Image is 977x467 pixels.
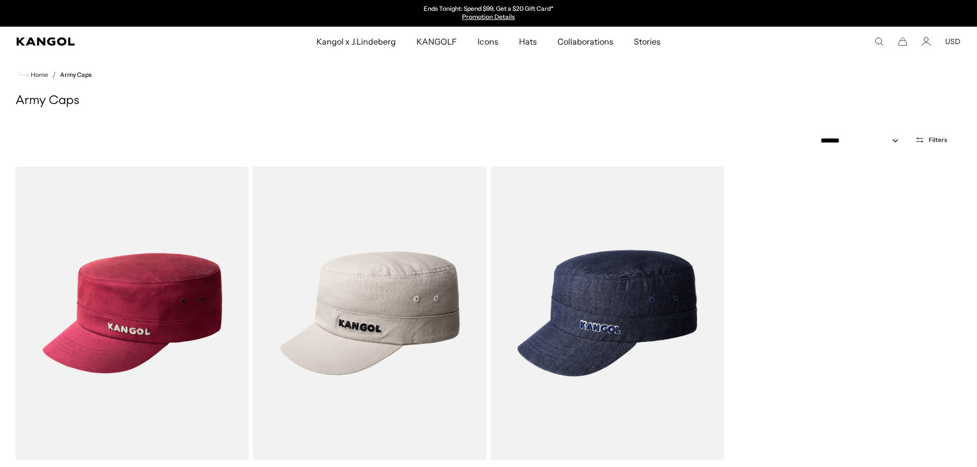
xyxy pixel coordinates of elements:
[383,5,594,22] slideshow-component: Announcement bar
[253,167,486,460] img: color-grey
[898,37,907,46] button: Cart
[547,27,624,56] a: Collaborations
[416,27,457,56] span: KANGOLF
[306,27,407,56] a: Kangol x J.Lindeberg
[945,37,961,46] button: USD
[519,27,537,56] span: Hats
[29,71,48,78] span: Home
[16,37,209,46] a: Kangol
[19,70,48,79] a: Home
[383,5,594,22] div: Announcement
[383,5,594,22] div: 1 of 2
[557,27,613,56] span: Collaborations
[60,71,92,78] a: Army Caps
[624,27,671,56] a: Stories
[634,27,661,56] span: Stories
[15,167,249,460] img: color-cardinal
[424,5,553,13] p: Ends Tonight: Spend $99, Get a $20 Gift Card*
[316,27,396,56] span: Kangol x J.Lindeberg
[909,135,953,145] button: Filters
[929,136,947,144] span: Filters
[467,27,508,56] a: Icons
[48,69,56,81] li: /
[509,27,547,56] a: Hats
[15,93,962,109] h1: Army Caps
[491,167,724,460] img: color-indigo
[874,37,884,46] summary: Search here
[922,37,931,46] a: Account
[406,27,467,56] a: KANGOLF
[462,13,514,21] a: Promotion Details
[477,27,498,56] span: Icons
